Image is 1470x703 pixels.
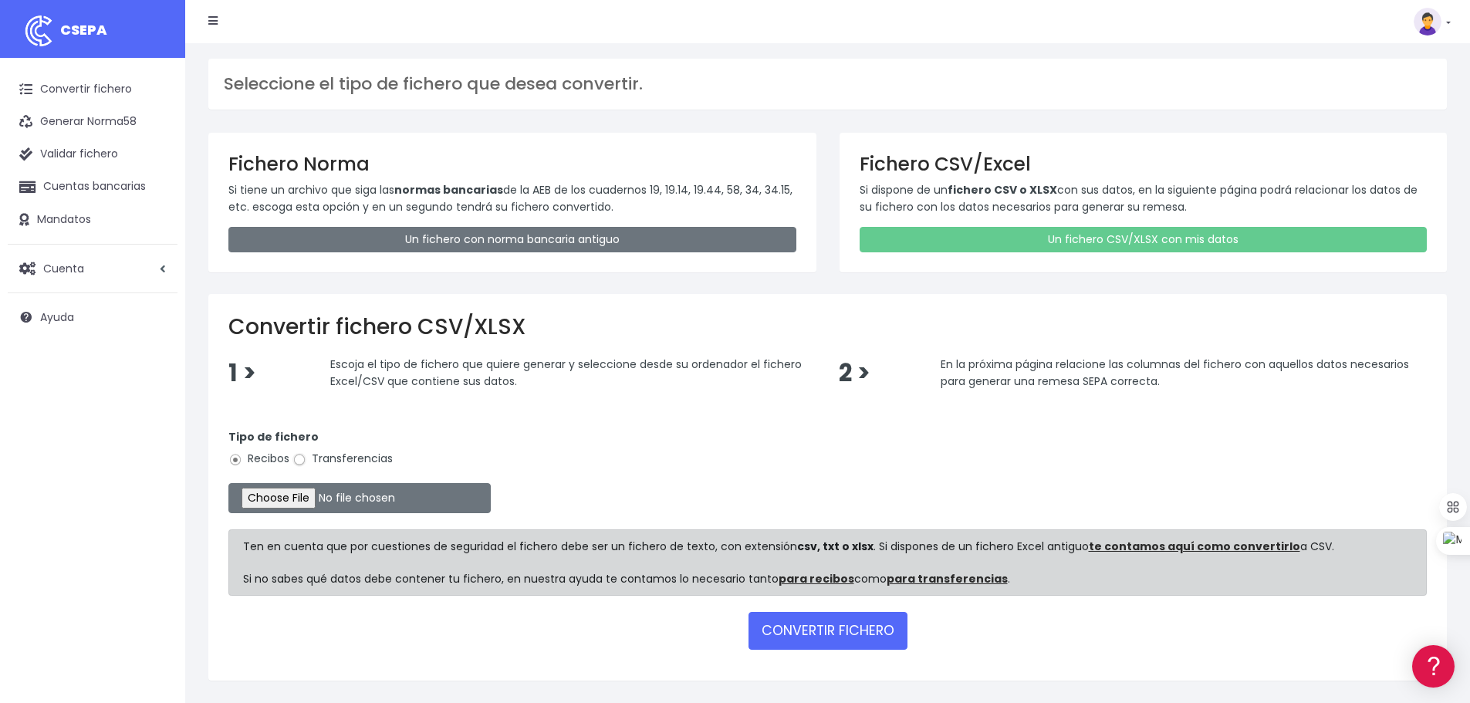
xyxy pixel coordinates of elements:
p: Si tiene un archivo que siga las de la AEB de los cuadernos 19, 19.14, 19.44, 58, 34, 34.15, etc.... [228,181,796,216]
a: Problemas habituales [15,219,293,243]
a: General [15,331,293,355]
a: API [15,394,293,418]
a: Formatos [15,195,293,219]
label: Recibos [228,451,289,467]
a: Videotutoriales [15,243,293,267]
a: Mandatos [8,204,177,236]
a: Convertir fichero [8,73,177,106]
a: Validar fichero [8,138,177,171]
h2: Convertir fichero CSV/XLSX [228,314,1427,340]
div: Ten en cuenta que por cuestiones de seguridad el fichero debe ser un fichero de texto, con extens... [228,529,1427,596]
h3: Fichero CSV/Excel [860,153,1428,175]
img: logo [19,12,58,50]
span: 2 > [839,357,870,390]
a: Perfiles de empresas [15,267,293,291]
strong: normas bancarias [394,182,503,198]
a: para recibos [779,571,854,586]
label: Transferencias [292,451,393,467]
h3: Fichero Norma [228,153,796,175]
a: Ayuda [8,301,177,333]
a: Información general [15,131,293,155]
a: Un fichero CSV/XLSX con mis datos [860,227,1428,252]
strong: csv, txt o xlsx [797,539,874,554]
div: Facturación [15,306,293,321]
span: Ayuda [40,309,74,325]
span: Escoja el tipo de fichero que quiere generar y seleccione desde su ordenador el fichero Excel/CSV... [330,357,802,389]
a: Cuenta [8,252,177,285]
span: CSEPA [60,20,107,39]
h3: Seleccione el tipo de fichero que desea convertir. [224,74,1431,94]
p: Si dispone de un con sus datos, en la siguiente página podrá relacionar los datos de su fichero c... [860,181,1428,216]
span: 1 > [228,357,256,390]
div: Información general [15,107,293,122]
a: Un fichero con norma bancaria antiguo [228,227,796,252]
strong: fichero CSV o XLSX [948,182,1057,198]
button: Contáctanos [15,413,293,440]
a: POWERED BY ENCHANT [212,444,297,459]
div: Programadores [15,370,293,385]
strong: Tipo de fichero [228,429,319,444]
img: profile [1414,8,1441,35]
button: CONVERTIR FICHERO [749,612,907,649]
a: Generar Norma58 [8,106,177,138]
a: te contamos aquí como convertirlo [1089,539,1300,554]
span: En la próxima página relacione las columnas del fichero con aquellos datos necesarios para genera... [941,357,1409,389]
a: Cuentas bancarias [8,171,177,203]
div: Convertir ficheros [15,171,293,185]
a: para transferencias [887,571,1008,586]
span: Cuenta [43,260,84,275]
